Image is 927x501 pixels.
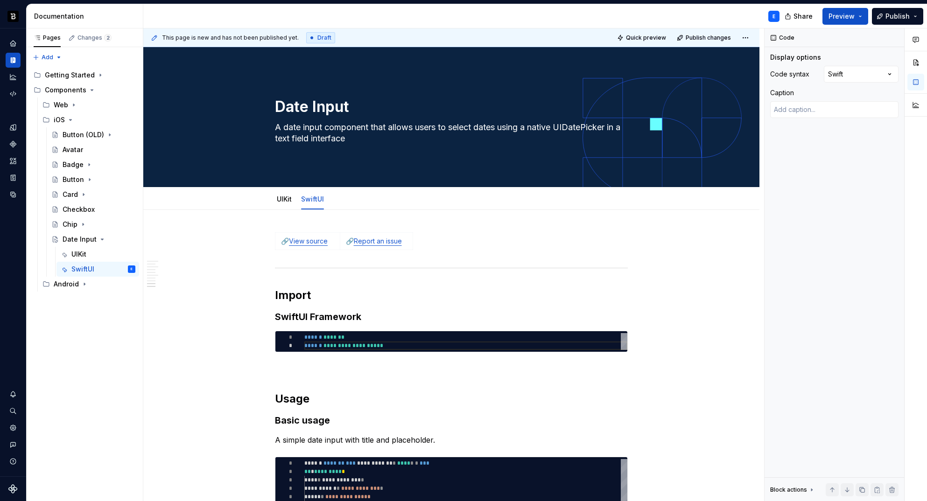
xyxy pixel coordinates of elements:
a: Button [48,172,139,187]
a: Badge [48,157,139,172]
h2: Usage [275,391,628,406]
div: Card [63,190,78,199]
button: Publish changes [674,31,735,44]
button: Search ⌘K [6,404,21,418]
a: Design tokens [6,120,21,135]
div: Avatar [63,145,83,154]
div: Components [30,83,139,97]
div: Changes [77,34,112,42]
a: Code automation [6,86,21,101]
textarea: A date input component that allows users to select dates using a native UIDatePicker in a text fi... [273,120,626,146]
a: SwiftUIE [56,262,139,277]
a: SwiftUI [301,195,324,203]
div: Date Input [63,235,97,244]
a: Data sources [6,187,21,202]
a: Button (OLD) [48,127,139,142]
div: Getting Started [30,68,139,83]
a: Components [6,137,21,152]
a: UIKit [56,247,139,262]
div: Chip [63,220,77,229]
div: E [772,13,775,20]
span: Publish [885,12,910,21]
div: Pages [34,34,61,42]
span: Draft [317,34,331,42]
button: Quick preview [614,31,670,44]
img: ef5c8306-425d-487c-96cf-06dd46f3a532.png [7,11,19,22]
a: Analytics [6,70,21,84]
a: Report an issue [354,237,402,245]
div: Checkbox [63,205,95,214]
div: SwiftUI [71,264,94,274]
div: UIKit [273,189,295,209]
span: Quick preview [626,34,666,42]
a: Chip [48,217,139,232]
a: Card [48,187,139,202]
div: UIKit [71,250,86,259]
button: Preview [822,8,868,25]
svg: Supernova Logo [8,484,18,494]
button: Share [780,8,819,25]
div: Badge [63,160,84,169]
div: Button (OLD) [63,130,104,139]
button: Notifications [6,387,21,402]
div: Block actions [770,483,815,496]
div: Android [39,277,139,292]
h3: SwiftUI Framework [275,310,628,323]
a: Avatar [48,142,139,157]
div: Code syntax [770,70,809,79]
div: Block actions [770,486,807,494]
h3: Basic usage [275,414,628,427]
span: Share [794,12,813,21]
div: Documentation [34,12,139,21]
a: Date Input [48,232,139,247]
div: Button [63,175,84,184]
a: View source [289,237,328,245]
div: Components [45,85,86,95]
div: Caption [770,88,794,97]
div: E [131,264,133,274]
div: iOS [54,115,65,125]
span: Add [42,54,53,61]
button: Publish [872,8,923,25]
a: Home [6,36,21,51]
p: A simple date input with title and placeholder. [275,434,628,445]
button: Add [30,51,65,64]
div: Getting Started [45,70,95,80]
div: Android [54,279,79,289]
div: Web [54,100,68,110]
p: 🔗 [346,237,407,246]
h2: Import [275,288,628,303]
p: 🔗 [281,237,334,246]
a: Storybook stories [6,170,21,185]
button: Contact support [6,437,21,452]
textarea: Date Input [273,96,626,118]
span: Preview [829,12,855,21]
div: Web [39,97,139,112]
div: Page tree [30,68,139,292]
div: Display options [770,53,821,62]
span: 2 [104,34,112,42]
span: Publish changes [686,34,731,42]
div: SwiftUI [297,189,328,209]
div: iOS [39,112,139,127]
a: Documentation [6,53,21,68]
a: Assets [6,153,21,168]
span: This page is new and has not been published yet. [162,34,299,42]
a: Settings [6,420,21,435]
a: UIKit [277,195,292,203]
a: Checkbox [48,202,139,217]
